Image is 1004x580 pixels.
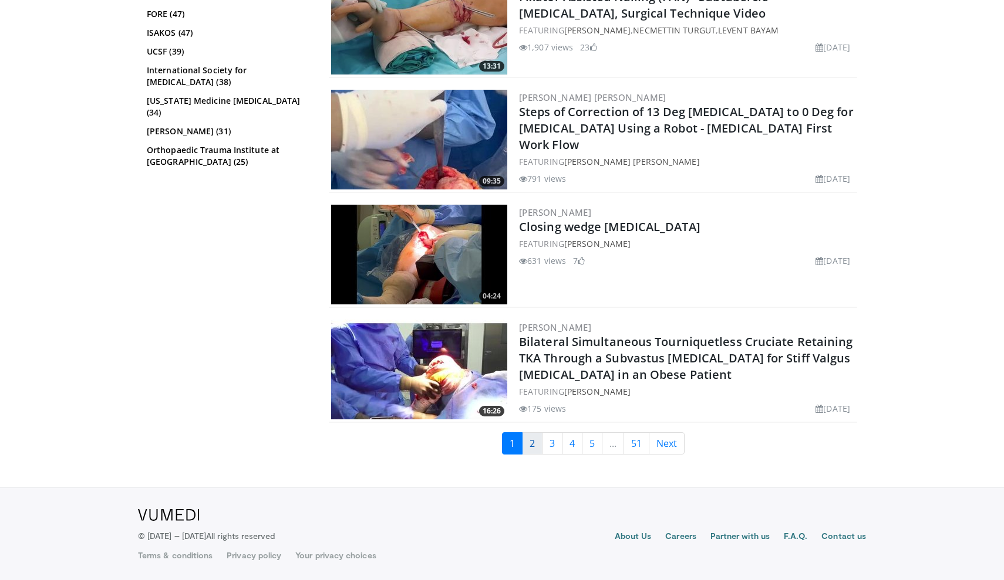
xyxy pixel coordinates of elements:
span: 13:31 [479,61,504,72]
div: FEATURING , , [519,24,855,36]
a: F.A.Q. [784,530,807,544]
li: [DATE] [816,255,850,267]
li: 1,907 views [519,41,573,53]
a: 5 [582,432,602,454]
a: Orthopaedic Trauma Institute at [GEOGRAPHIC_DATA] (25) [147,144,308,168]
a: [PERSON_NAME] [PERSON_NAME] [564,156,700,167]
li: 7 [573,255,585,267]
p: © [DATE] – [DATE] [138,530,275,542]
a: 51 [624,432,649,454]
a: Closing wedge [MEDICAL_DATA] [519,219,700,235]
span: 04:24 [479,291,504,301]
img: 5145a7b4-412f-46c6-98da-43b0f40fe079.300x170_q85_crop-smart_upscale.jpg [331,90,507,189]
span: All rights reserved [206,531,275,541]
a: Necmettin Turgut [633,25,716,36]
img: 902e0b0c-1712-4713-8082-1f28d73cdfa8.300x170_q85_crop-smart_upscale.jpg [331,320,507,419]
a: Partner with us [710,530,770,544]
a: Bilateral Simultaneous Tourniquetless Cruciate Retaining TKA Through a Subvastus [MEDICAL_DATA] f... [519,334,853,382]
a: 4 [562,432,582,454]
li: 631 views [519,255,566,267]
div: FEATURING [519,155,855,168]
a: 16:26 [331,320,507,419]
li: 791 views [519,172,566,185]
a: [PERSON_NAME] [564,386,631,397]
a: International Society for [MEDICAL_DATA] (38) [147,65,308,88]
img: VuMedi Logo [138,509,200,521]
a: FORE (47) [147,8,308,20]
a: 3 [542,432,562,454]
a: Your privacy choices [295,550,376,561]
a: [PERSON_NAME] [PERSON_NAME] [519,91,666,103]
a: Terms & conditions [138,550,213,561]
a: UCSF (39) [147,46,308,57]
a: Steps of Correction of 13 Deg [MEDICAL_DATA] to 0 Deg for [MEDICAL_DATA] Using a Robot - [MEDICAL... [519,104,854,152]
a: [PERSON_NAME] [564,238,631,249]
a: Careers [665,530,696,544]
a: [PERSON_NAME] [564,25,631,36]
li: 23 [580,41,597,53]
a: Levent Bayam [718,25,779,36]
div: FEATURING [519,385,855,398]
a: About Us [615,530,652,544]
li: [DATE] [816,402,850,415]
a: 09:35 [331,90,507,189]
a: Next [649,432,685,454]
a: Privacy policy [227,550,281,561]
a: ISAKOS (47) [147,27,308,39]
nav: Search results pages [329,432,857,454]
a: 04:24 [331,205,507,304]
img: 493d2c61-d3c6-430b-8017-4e1a88b6dd15.300x170_q85_crop-smart_upscale.jpg [331,205,507,304]
li: [DATE] [816,172,850,185]
a: [PERSON_NAME] [519,206,591,218]
a: [US_STATE] Medicine [MEDICAL_DATA] (34) [147,95,308,118]
div: FEATURING [519,238,855,250]
a: 2 [522,432,543,454]
a: [PERSON_NAME] [519,321,591,333]
li: [DATE] [816,41,850,53]
span: 09:35 [479,176,504,186]
a: Contact us [821,530,866,544]
a: 1 [502,432,523,454]
span: 16:26 [479,406,504,416]
a: [PERSON_NAME] (31) [147,126,308,137]
li: 175 views [519,402,566,415]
